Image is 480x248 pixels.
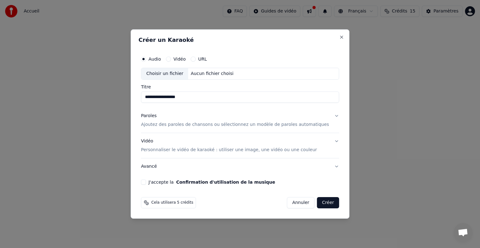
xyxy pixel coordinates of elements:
[138,37,342,43] h2: Créer un Karaoké
[151,200,193,205] span: Cela utilisera 5 crédits
[141,133,339,158] button: VidéoPersonnaliser le vidéo de karaoké : utiliser une image, une vidéo ou une couleur
[173,57,186,61] label: Vidéo
[198,57,207,61] label: URL
[141,85,339,89] label: Titre
[188,71,236,77] div: Aucun fichier choisi
[141,138,317,153] div: Vidéo
[176,180,275,184] button: J'accepte la
[141,122,329,128] p: Ajoutez des paroles de chansons ou sélectionnez un modèle de paroles automatiques
[287,197,314,208] button: Annuler
[141,147,317,153] p: Personnaliser le vidéo de karaoké : utiliser une image, une vidéo ou une couleur
[141,108,339,133] button: ParolesAjoutez des paroles de chansons ou sélectionnez un modèle de paroles automatiques
[148,57,161,61] label: Audio
[317,197,339,208] button: Créer
[141,158,339,175] button: Avancé
[141,68,188,79] div: Choisir un fichier
[148,180,275,184] label: J'accepte la
[141,113,157,119] div: Paroles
